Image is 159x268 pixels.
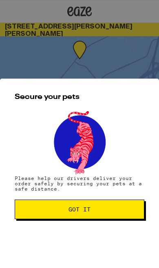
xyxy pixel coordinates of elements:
[15,200,144,219] button: Got it
[20,6,36,13] span: Help
[46,109,113,176] img: pets
[15,176,144,191] p: Please help our drivers deliver your order safely by securing your pets at a safe distance.
[15,93,144,101] h2: Secure your pets
[68,206,91,212] span: Got it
